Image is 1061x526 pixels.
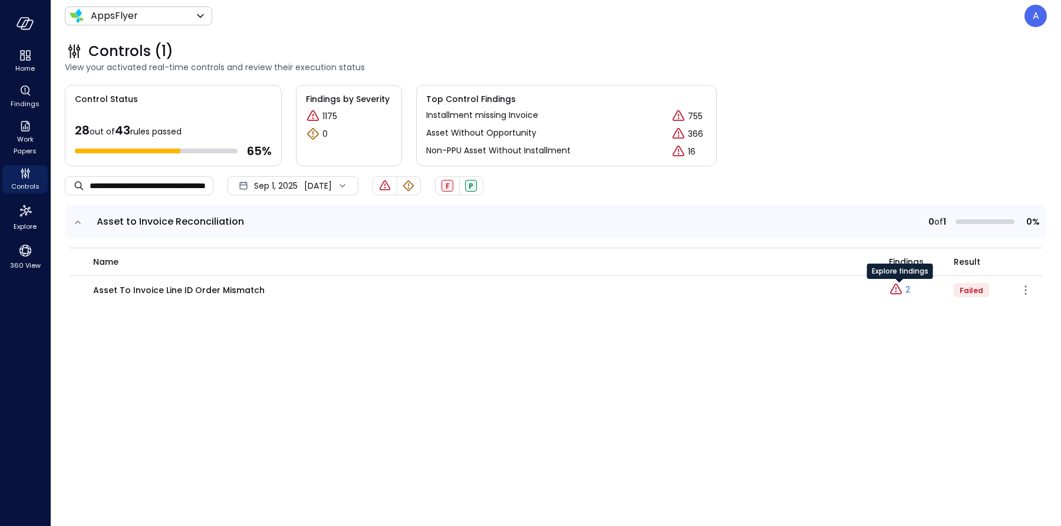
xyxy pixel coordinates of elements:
span: Findings [11,98,39,110]
p: 2 [905,284,910,296]
a: Non-PPU Asset Without Installment [426,144,571,159]
span: Controls [11,180,39,192]
p: Installment missing Invoice [426,109,538,121]
span: Top Control Findings [426,93,707,106]
p: 1175 [322,110,337,123]
span: Failed [960,285,983,295]
span: out of [90,126,115,137]
p: Non-PPU Asset Without Installment [426,144,571,157]
span: 28 [75,122,90,139]
span: Controls (1) [88,42,173,61]
a: Installment missing Invoice [426,109,538,123]
span: 0% [1019,215,1040,228]
span: 0 [928,215,934,228]
span: 65 % [247,143,272,159]
span: Asset to Invoice Reconciliation [97,215,244,228]
div: Warning [306,127,320,141]
span: View your activated real-time controls and review their execution status [65,61,1047,74]
div: Explore [2,200,48,234]
button: expand row [72,216,84,228]
div: 360 View [2,241,48,272]
span: Findings by Severity [306,93,392,106]
div: Controls [2,165,48,193]
img: Icon [70,9,84,23]
span: Result [954,255,980,268]
p: A [1033,9,1039,23]
p: Asset Without Opportunity [426,127,536,139]
span: P [469,181,473,191]
div: Passed [465,180,477,192]
div: Warning [402,179,415,192]
span: Findings [889,255,924,268]
div: Critical [671,109,686,123]
span: 360 View [10,259,41,271]
p: 366 [688,128,703,140]
span: Control Status [65,86,138,106]
span: F [446,181,450,191]
div: Failed [441,180,453,192]
div: Avi Brandwain [1024,5,1047,27]
div: Critical [306,109,320,123]
p: 0 [322,128,328,140]
p: AppsFlyer [91,9,138,23]
p: Asset to Invoice Line ID Order Mismatch [93,284,265,297]
a: Explore findings [889,288,910,300]
span: name [93,255,118,268]
p: 755 [688,110,703,123]
span: 1 [943,215,946,228]
div: Critical [671,127,686,141]
span: Explore [14,221,37,232]
span: of [934,215,943,228]
div: Work Papers [2,118,48,158]
span: Sep 1, 2025 [254,179,298,192]
span: Work Papers [7,133,43,157]
span: rules passed [130,126,182,137]
span: Home [15,63,35,74]
div: Critical [671,144,686,159]
span: 43 [115,122,130,139]
div: Home [2,47,48,75]
a: Asset Without Opportunity [426,127,536,141]
div: Explore findings [867,264,933,279]
div: Findings [2,83,48,111]
div: Critical [378,179,391,192]
p: 16 [688,146,696,158]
